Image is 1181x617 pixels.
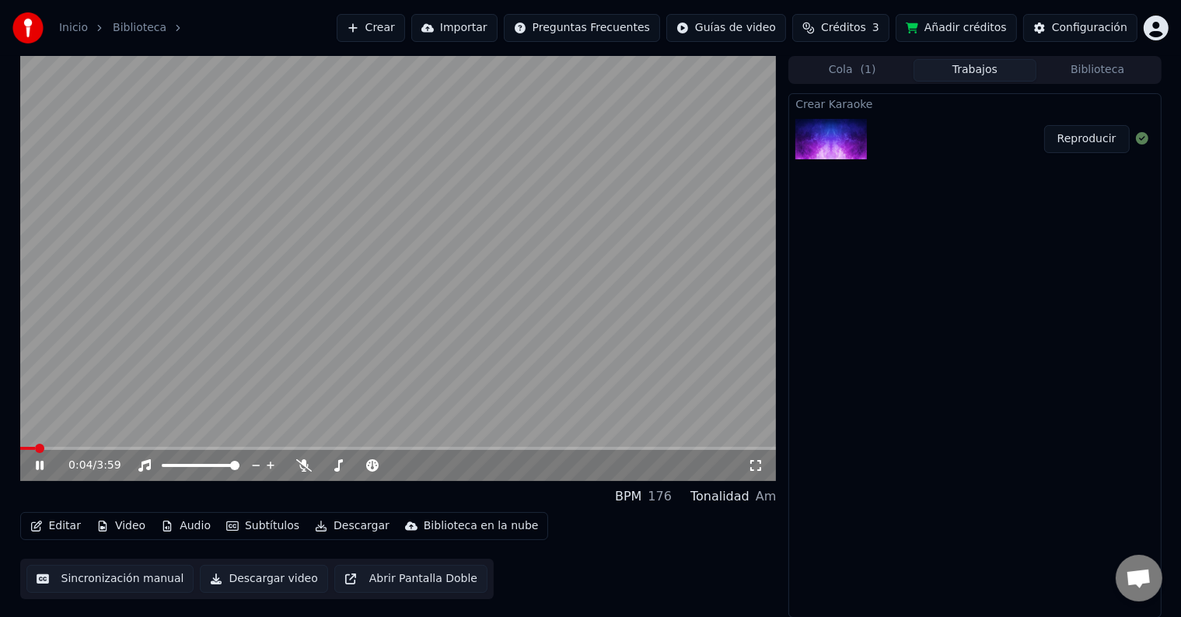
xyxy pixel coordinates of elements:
a: Inicio [59,20,88,36]
span: 3 [872,20,879,36]
button: Editar [24,515,87,537]
div: Configuración [1052,20,1127,36]
button: Importar [411,14,498,42]
button: Biblioteca [1036,59,1159,82]
div: Crear Karaoke [789,94,1160,113]
button: Descargar [309,515,396,537]
button: Añadir créditos [896,14,1017,42]
button: Cola [791,59,914,82]
nav: breadcrumb [59,20,191,36]
div: BPM [615,487,641,506]
div: Chat abierto [1116,555,1162,601]
button: Sincronización manual [26,565,194,593]
button: Descargar video [200,565,327,593]
img: youka [12,12,44,44]
div: 176 [648,487,672,506]
button: Subtítulos [220,515,306,537]
span: 0:04 [68,458,93,473]
span: Créditos [821,20,866,36]
button: Audio [155,515,217,537]
span: ( 1 ) [861,62,876,78]
button: Configuración [1023,14,1137,42]
button: Video [90,515,152,537]
button: Preguntas Frecuentes [504,14,660,42]
div: Am [756,487,777,506]
div: Biblioteca en la nube [424,518,539,534]
button: Crear [337,14,405,42]
a: Biblioteca [113,20,166,36]
div: Tonalidad [690,487,749,506]
button: Reproducir [1044,125,1130,153]
button: Guías de video [666,14,786,42]
span: 3:59 [96,458,121,473]
button: Trabajos [914,59,1036,82]
button: Abrir Pantalla Doble [334,565,487,593]
button: Créditos3 [792,14,889,42]
div: / [68,458,106,473]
